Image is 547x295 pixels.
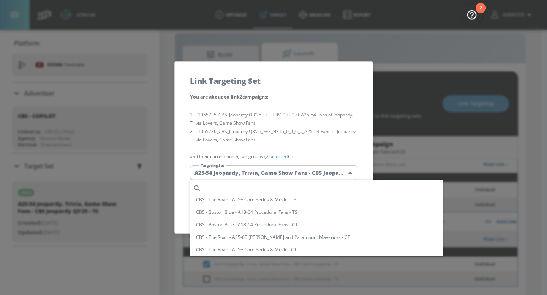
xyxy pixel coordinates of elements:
[190,231,443,243] li: CBS - The Road - A35-65 [PERSON_NAME] and Paramount Mavericks - CT
[461,4,482,25] button: Open Resource Center, 2 new notifications
[479,8,482,18] div: 2
[190,206,443,218] li: CBS - Boston Blue - A18-64 Procedural Fans - TS
[190,218,443,231] li: CBS - Boston Blue - A18-64 Procedural Fans - CT
[190,243,443,256] li: CBS - The Road - A55+ Core Series & Music - CT
[190,193,443,206] li: CBS - The Road - A55+ Core Series & Music - TS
